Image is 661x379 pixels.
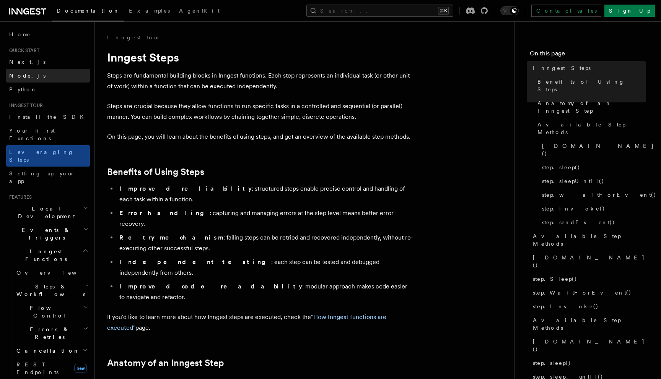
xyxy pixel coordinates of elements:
span: step.sleep() [542,164,580,171]
strong: Retry mechanism [119,234,223,241]
span: Anatomy of an Inngest Step [537,99,646,115]
a: Overview [13,266,90,280]
span: REST Endpoints [16,361,59,375]
a: Benefits of Using Steps [107,167,204,177]
a: Inngest Steps [530,61,646,75]
li: : each step can be tested and debugged independently from others. [117,257,413,278]
span: Install the SDK [9,114,88,120]
a: Setting up your app [6,167,90,188]
a: [DOMAIN_NAME]() [530,335,646,356]
a: step.sendEvent() [539,215,646,229]
span: Inngest Steps [533,64,591,72]
span: Available Step Methods [533,232,646,248]
a: step.Invoke() [530,300,646,313]
span: Home [9,31,31,38]
a: Your first Functions [6,124,90,145]
p: On this page, you will learn about the benefits of using steps, and get an overview of the availa... [107,131,413,142]
span: Steps & Workflows [13,283,85,298]
span: Next.js [9,59,46,65]
span: Cancellation [13,347,80,355]
a: step.Sleep() [530,272,646,286]
a: step.WaitForEvent() [530,286,646,300]
button: Toggle dark mode [500,6,519,15]
a: Anatomy of an Inngest Step [107,358,224,368]
button: Local Development [6,202,90,223]
button: Flow Control [13,301,90,322]
strong: Independent testing [119,258,271,266]
span: step.Sleep() [533,275,577,283]
a: Python [6,83,90,96]
span: Local Development [6,205,83,220]
kbd: ⌘K [438,7,449,15]
span: Errors & Retries [13,326,83,341]
span: Available Step Methods [533,316,646,332]
a: Available Step Methods [530,313,646,335]
p: Steps are fundamental building blocks in Inngest functions. Each step represents an individual ta... [107,70,413,92]
a: Benefits of Using Steps [534,75,646,96]
a: Inngest tour [107,34,161,41]
span: Inngest Functions [6,248,83,263]
span: step.waitForEvent() [542,191,656,199]
span: new [74,364,87,373]
a: Contact sales [531,5,601,17]
li: : failing steps can be retried and recovered independently, without re-executing other successful... [117,232,413,254]
span: Leveraging Steps [9,149,74,163]
span: step.Invoke() [533,303,599,310]
a: Node.js [6,69,90,83]
span: Overview [16,270,95,276]
p: If you'd like to learn more about how Inngest steps are executed, check the page. [107,312,413,333]
a: Home [6,28,90,41]
button: Steps & Workflows [13,280,90,301]
button: Errors & Retries [13,322,90,344]
a: step.invoke() [539,202,646,215]
strong: Improved code readability [119,283,302,290]
span: step.WaitForEvent() [533,289,632,296]
span: Available Step Methods [537,121,646,136]
li: : modular approach makes code easier to navigate and refactor. [117,281,413,303]
span: step.sleep() [533,359,571,367]
span: step.sendEvent() [542,219,615,226]
li: : structured steps enable precise control and handling of each task within a function. [117,183,413,205]
a: AgentKit [174,2,224,21]
a: Available Step Methods [534,118,646,139]
a: Install the SDK [6,110,90,124]
a: step.sleep() [539,160,646,174]
span: Quick start [6,47,39,53]
span: Inngest tour [6,102,43,109]
span: Documentation [57,8,120,14]
button: Search...⌘K [306,5,453,17]
a: Sign Up [604,5,655,17]
span: Events & Triggers [6,226,83,241]
span: step.sleepUntil() [542,177,604,185]
a: REST Endpointsnew [13,358,90,379]
a: step.waitForEvent() [539,188,646,202]
button: Inngest Functions [6,245,90,266]
h1: Inngest Steps [107,50,413,64]
span: Your first Functions [9,128,55,141]
a: Examples [124,2,174,21]
button: Events & Triggers [6,223,90,245]
a: [DOMAIN_NAME]() [530,251,646,272]
span: Node.js [9,73,46,79]
span: step.invoke() [542,205,605,212]
button: Cancellation [13,344,90,358]
span: Setting up your app [9,170,75,184]
span: Flow Control [13,304,83,319]
a: step.sleepUntil() [539,174,646,188]
span: [DOMAIN_NAME]() [542,142,654,157]
span: Python [9,86,37,92]
span: [DOMAIN_NAME]() [533,254,646,269]
span: Benefits of Using Steps [537,78,646,93]
span: AgentKit [179,8,220,14]
a: Available Step Methods [530,229,646,251]
strong: Error handling [119,209,210,217]
span: Examples [129,8,170,14]
p: Steps are crucial because they allow functions to run specific tasks in a controlled and sequenti... [107,101,413,122]
strong: Improved reliability [119,185,252,192]
li: : capturing and managing errors at the step level means better error recovery. [117,208,413,229]
a: step.sleep() [530,356,646,370]
span: [DOMAIN_NAME]() [533,338,646,353]
a: Anatomy of an Inngest Step [534,96,646,118]
span: Features [6,194,32,200]
a: Next.js [6,55,90,69]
